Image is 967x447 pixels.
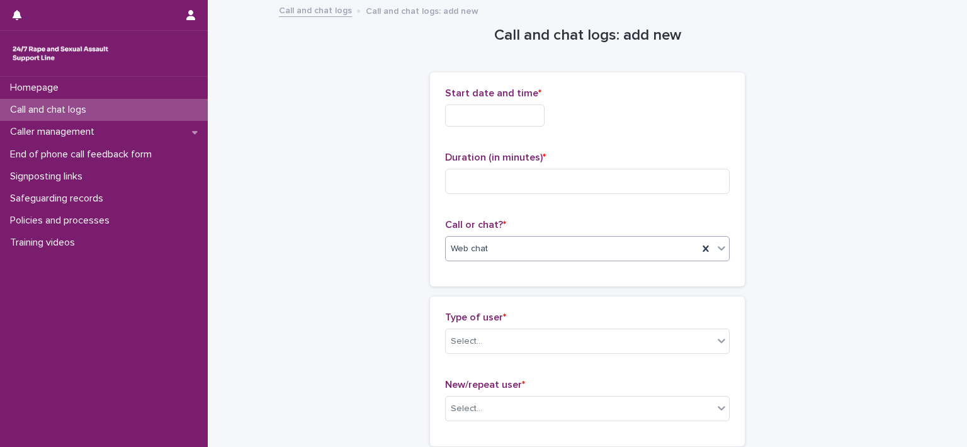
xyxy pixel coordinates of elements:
[445,312,506,322] span: Type of user
[5,149,162,161] p: End of phone call feedback form
[5,82,69,94] p: Homepage
[5,126,105,138] p: Caller management
[445,220,506,230] span: Call or chat?
[451,402,482,416] div: Select...
[445,152,546,162] span: Duration (in minutes)
[451,242,488,256] span: Web chat
[5,237,85,249] p: Training videos
[5,171,93,183] p: Signposting links
[279,3,352,17] a: Call and chat logs
[5,193,113,205] p: Safeguarding records
[5,215,120,227] p: Policies and processes
[445,380,525,390] span: New/repeat user
[10,41,111,66] img: rhQMoQhaT3yELyF149Cw
[366,3,478,17] p: Call and chat logs: add new
[451,335,482,348] div: Select...
[5,104,96,116] p: Call and chat logs
[445,88,541,98] span: Start date and time
[430,26,745,45] h1: Call and chat logs: add new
